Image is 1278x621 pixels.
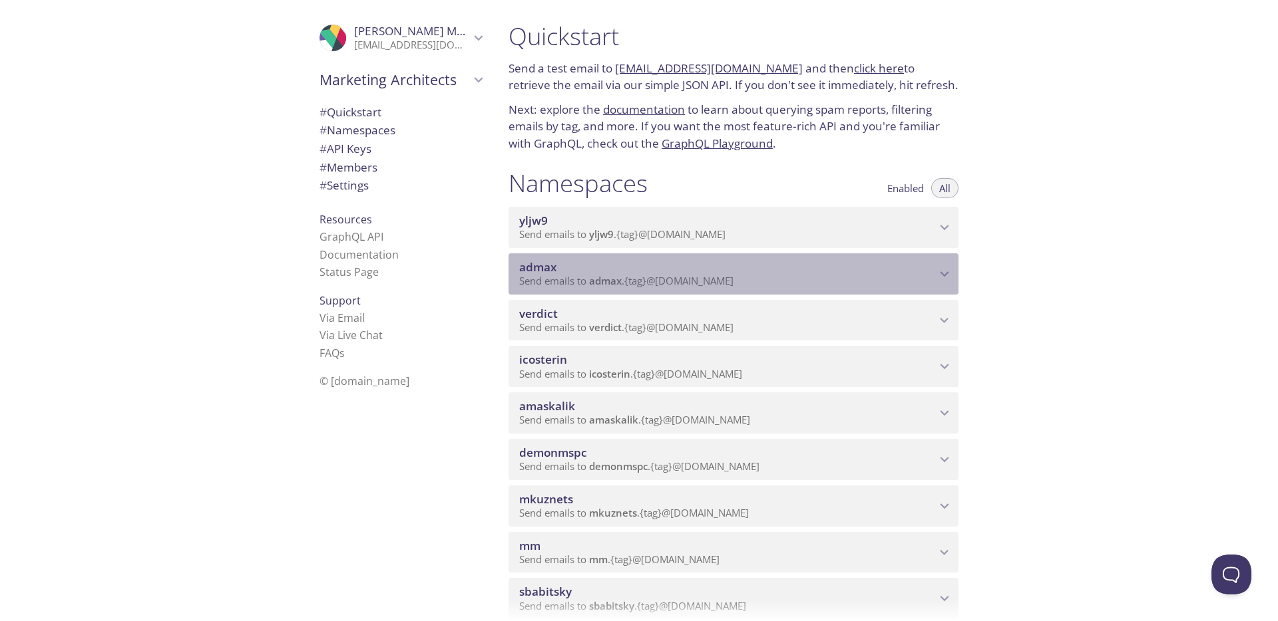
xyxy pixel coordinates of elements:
[319,310,365,325] a: Via Email
[309,176,493,195] div: Team Settings
[309,16,493,60] div: Anton Maskalik
[509,532,958,573] div: mm namespace
[319,178,327,193] span: #
[339,346,345,360] span: s
[509,60,958,94] p: Send a test email to and then to retrieve the email via our simple JSON API. If you don't see it ...
[519,584,572,599] span: sbabitsky
[509,439,958,480] div: demonmspc namespace
[509,485,958,527] div: mkuznets namespace
[519,506,749,519] span: Send emails to . {tag} @[DOMAIN_NAME]
[1211,555,1251,594] iframe: Help Scout Beacon - Open
[519,227,726,241] span: Send emails to . {tag} @[DOMAIN_NAME]
[519,352,567,367] span: icosterin
[603,102,685,117] a: documentation
[589,320,622,334] span: verdict
[519,538,540,553] span: mm
[319,160,327,175] span: #
[509,207,958,248] div: yljw9 namespace
[509,392,958,434] div: amaskalik namespace
[519,306,558,321] span: verdict
[354,23,493,39] span: [PERSON_NAME] Maskalik
[879,178,932,198] button: Enabled
[319,104,381,120] span: Quickstart
[519,367,742,380] span: Send emails to . {tag} @[DOMAIN_NAME]
[519,491,573,507] span: mkuznets
[509,346,958,387] div: icosterin namespace
[309,62,493,97] div: Marketing Architects
[309,103,493,122] div: Quickstart
[509,168,648,198] h1: Namespaces
[509,300,958,341] div: verdict namespace
[509,253,958,295] div: admax namespace
[319,346,345,360] a: FAQ
[309,121,493,140] div: Namespaces
[309,158,493,177] div: Members
[519,413,750,426] span: Send emails to . {tag} @[DOMAIN_NAME]
[519,213,548,228] span: yljw9
[589,553,608,566] span: mm
[319,293,361,308] span: Support
[319,247,399,262] a: Documentation
[319,328,383,342] a: Via Live Chat
[354,39,470,52] p: [EMAIL_ADDRESS][DOMAIN_NAME]
[319,104,327,120] span: #
[319,122,395,138] span: Namespaces
[509,578,958,619] div: sbabitsky namespace
[589,413,638,426] span: amaskalik
[319,70,470,89] span: Marketing Architects
[319,122,327,138] span: #
[589,274,622,287] span: admax
[519,459,759,473] span: Send emails to . {tag} @[DOMAIN_NAME]
[319,374,409,388] span: © [DOMAIN_NAME]
[519,320,734,334] span: Send emails to . {tag} @[DOMAIN_NAME]
[319,141,371,156] span: API Keys
[319,141,327,156] span: #
[589,506,637,519] span: mkuznets
[519,398,575,414] span: amaskalik
[854,61,904,76] a: click here
[589,459,648,473] span: demonmspc
[319,265,379,279] a: Status Page
[519,259,556,275] span: admax
[309,140,493,158] div: API Keys
[519,445,587,460] span: demonmspc
[319,178,369,193] span: Settings
[319,160,377,175] span: Members
[519,274,734,287] span: Send emails to . {tag} @[DOMAIN_NAME]
[509,21,958,51] h1: Quickstart
[589,367,630,380] span: icosterin
[589,227,614,241] span: yljw9
[662,136,773,151] a: GraphQL Playground
[931,178,958,198] button: All
[615,61,803,76] a: [EMAIL_ADDRESS][DOMAIN_NAME]
[319,229,383,244] a: GraphQL API
[509,101,958,152] p: Next: explore the to learn about querying spam reports, filtering emails by tag, and more. If you...
[519,553,720,566] span: Send emails to . {tag} @[DOMAIN_NAME]
[319,212,372,227] span: Resources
